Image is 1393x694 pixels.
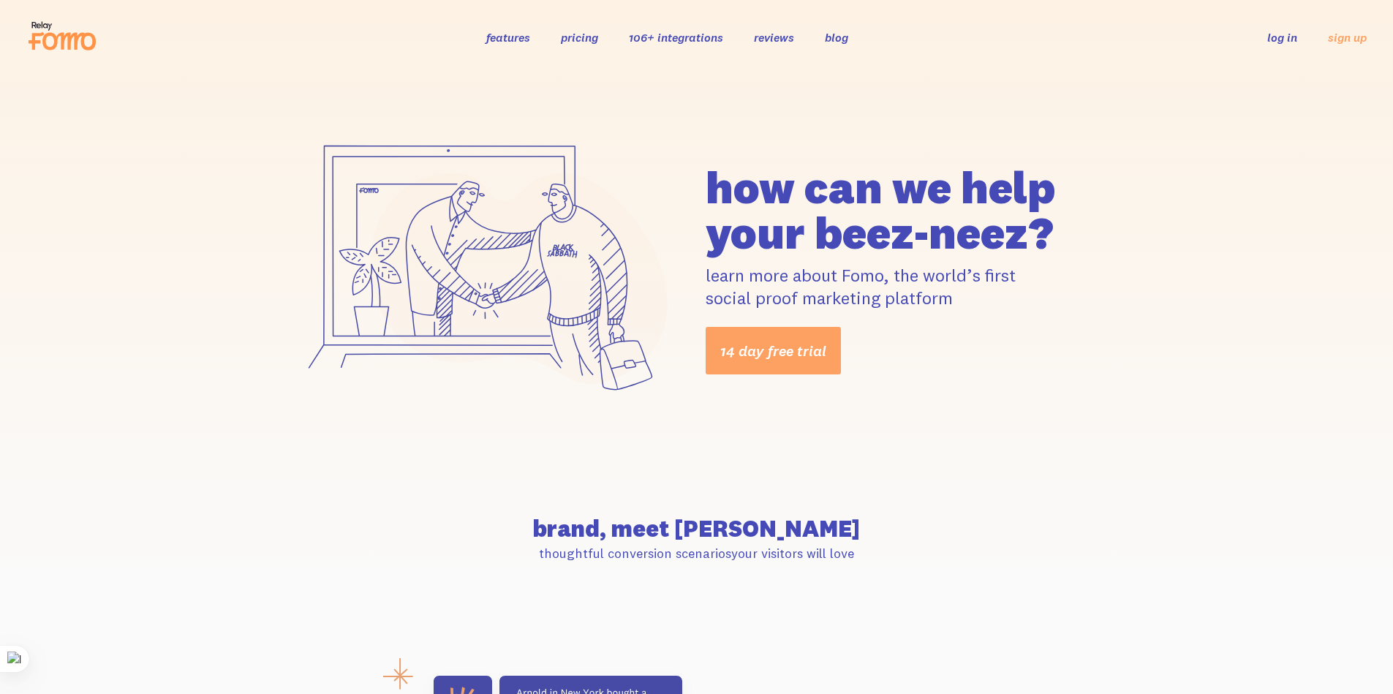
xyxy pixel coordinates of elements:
a: log in [1267,30,1297,45]
a: sign up [1328,30,1367,45]
a: 14 day free trial [706,327,841,374]
a: 106+ integrations [629,30,723,45]
p: learn more about Fomo, the world’s first social proof marketing platform [706,264,1105,309]
p: thoughtful conversion scenarios your visitors will love [289,545,1105,562]
a: blog [825,30,848,45]
a: pricing [561,30,598,45]
h2: brand, meet [PERSON_NAME] [289,517,1105,540]
a: reviews [754,30,794,45]
h1: how can we help your beez-neez? [706,165,1105,255]
a: features [486,30,530,45]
